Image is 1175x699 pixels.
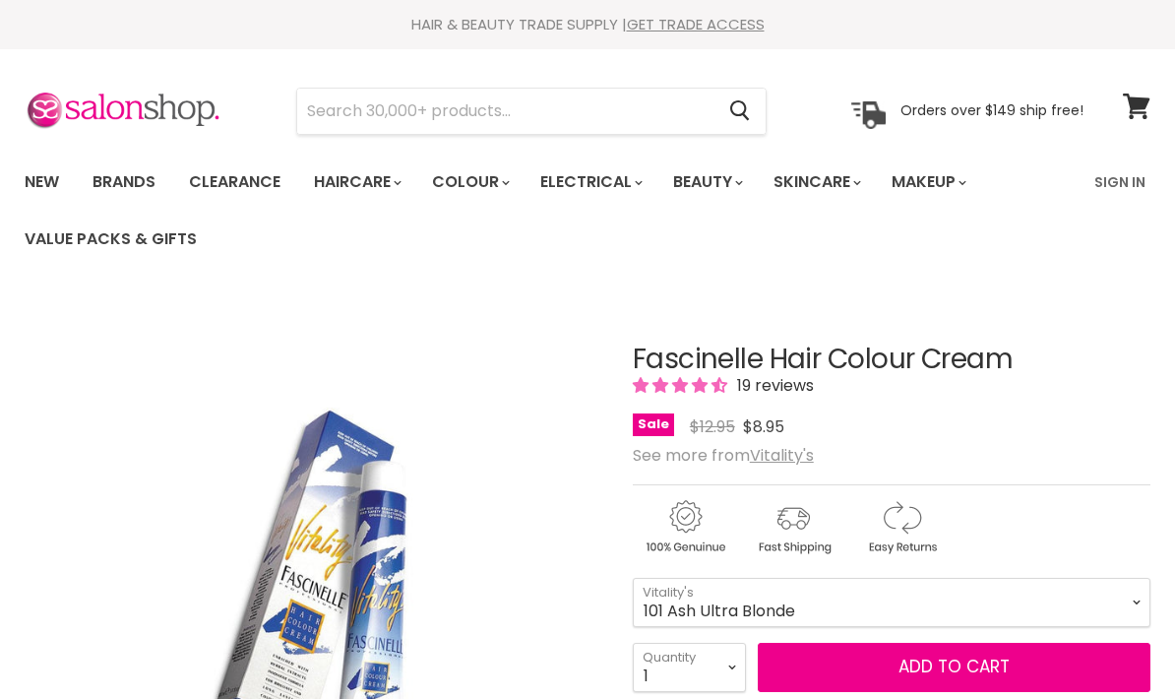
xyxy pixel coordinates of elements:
a: Makeup [877,161,978,203]
button: Search [713,89,766,134]
a: Value Packs & Gifts [10,219,212,260]
a: Clearance [174,161,295,203]
a: GET TRADE ACCESS [627,14,765,34]
span: 19 reviews [731,374,814,397]
img: returns.gif [849,497,954,557]
form: Product [296,88,767,135]
span: Add to cart [898,655,1010,678]
a: Beauty [658,161,755,203]
ul: Main menu [10,154,1082,268]
a: New [10,161,74,203]
p: Orders over $149 ship free! [900,101,1083,119]
a: Haircare [299,161,413,203]
span: $8.95 [743,415,784,438]
select: Quantity [633,643,746,692]
button: Add to cart [758,643,1150,692]
span: $12.95 [690,415,735,438]
a: Electrical [526,161,654,203]
img: genuine.gif [633,497,737,557]
img: shipping.gif [741,497,845,557]
a: Skincare [759,161,873,203]
span: See more from [633,444,814,467]
span: Sale [633,413,674,436]
input: Search [297,89,713,134]
a: Vitality's [750,444,814,467]
a: Brands [78,161,170,203]
a: Colour [417,161,522,203]
a: Sign In [1082,161,1157,203]
h1: Fascinelle Hair Colour Cream [633,345,1150,375]
span: 4.68 stars [633,374,731,397]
